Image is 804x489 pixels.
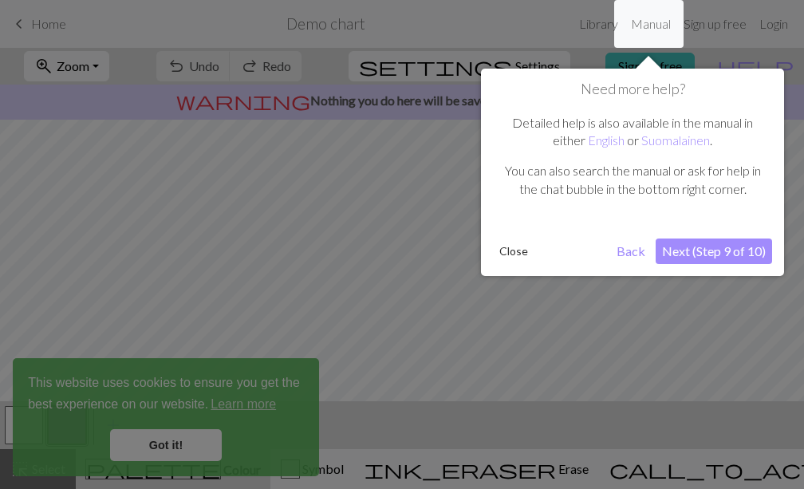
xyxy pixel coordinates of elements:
p: Detailed help is also available in the manual in either or . [501,114,764,150]
p: You can also search the manual or ask for help in the chat bubble in the bottom right corner. [501,162,764,198]
button: Next (Step 9 of 10) [656,239,772,264]
button: Back [610,239,652,264]
h1: Need more help? [493,81,772,98]
a: Suomalainen [641,132,710,148]
button: Close [493,239,534,263]
a: English [588,132,625,148]
div: Need more help? [481,69,784,276]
